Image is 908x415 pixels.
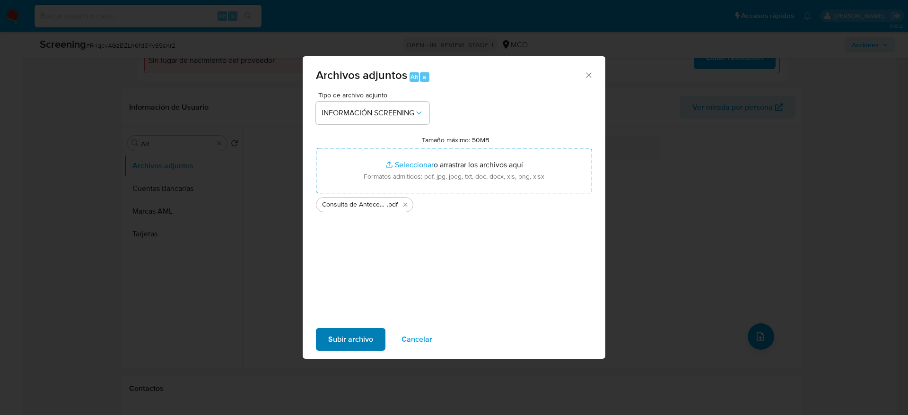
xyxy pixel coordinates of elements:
button: INFORMACIÓN SCREENING [316,102,429,124]
span: .pdf [387,200,398,209]
span: INFORMACIÓN SCREENING [322,108,414,118]
button: Cancelar [389,328,445,351]
span: Alt [410,72,418,81]
span: Archivos adjuntos [316,67,407,83]
span: Tipo de archivo adjunto [318,92,432,98]
span: Subir archivo [328,329,373,350]
ul: Archivos seleccionados [316,193,592,212]
span: a [423,72,426,81]
span: Consulta de Antecedentes [322,200,387,209]
button: Cerrar [584,70,593,79]
button: Subir archivo [316,328,385,351]
span: Cancelar [402,329,432,350]
button: Eliminar Consulta de Antecedentes.pdf [400,199,411,210]
label: Tamaño máximo: 50MB [422,136,489,144]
